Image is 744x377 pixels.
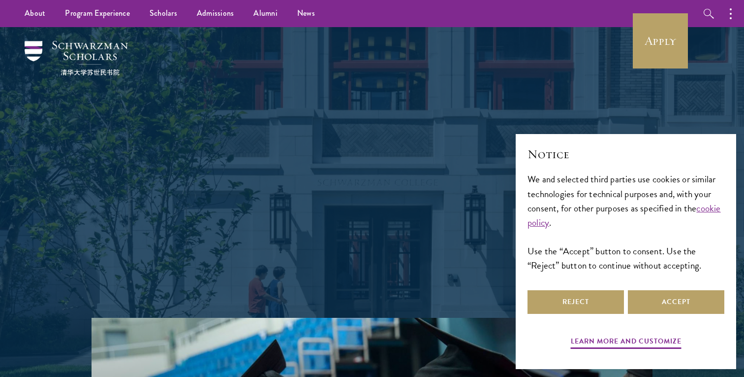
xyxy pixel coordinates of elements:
[527,146,724,163] h2: Notice
[571,335,682,350] button: Learn more and customize
[25,41,128,75] img: Schwarzman Scholars
[628,290,724,314] button: Accept
[633,13,688,69] a: Apply
[527,290,624,314] button: Reject
[527,201,721,230] a: cookie policy
[527,172,724,272] div: We and selected third parties use cookies or similar technologies for technical purposes and, wit...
